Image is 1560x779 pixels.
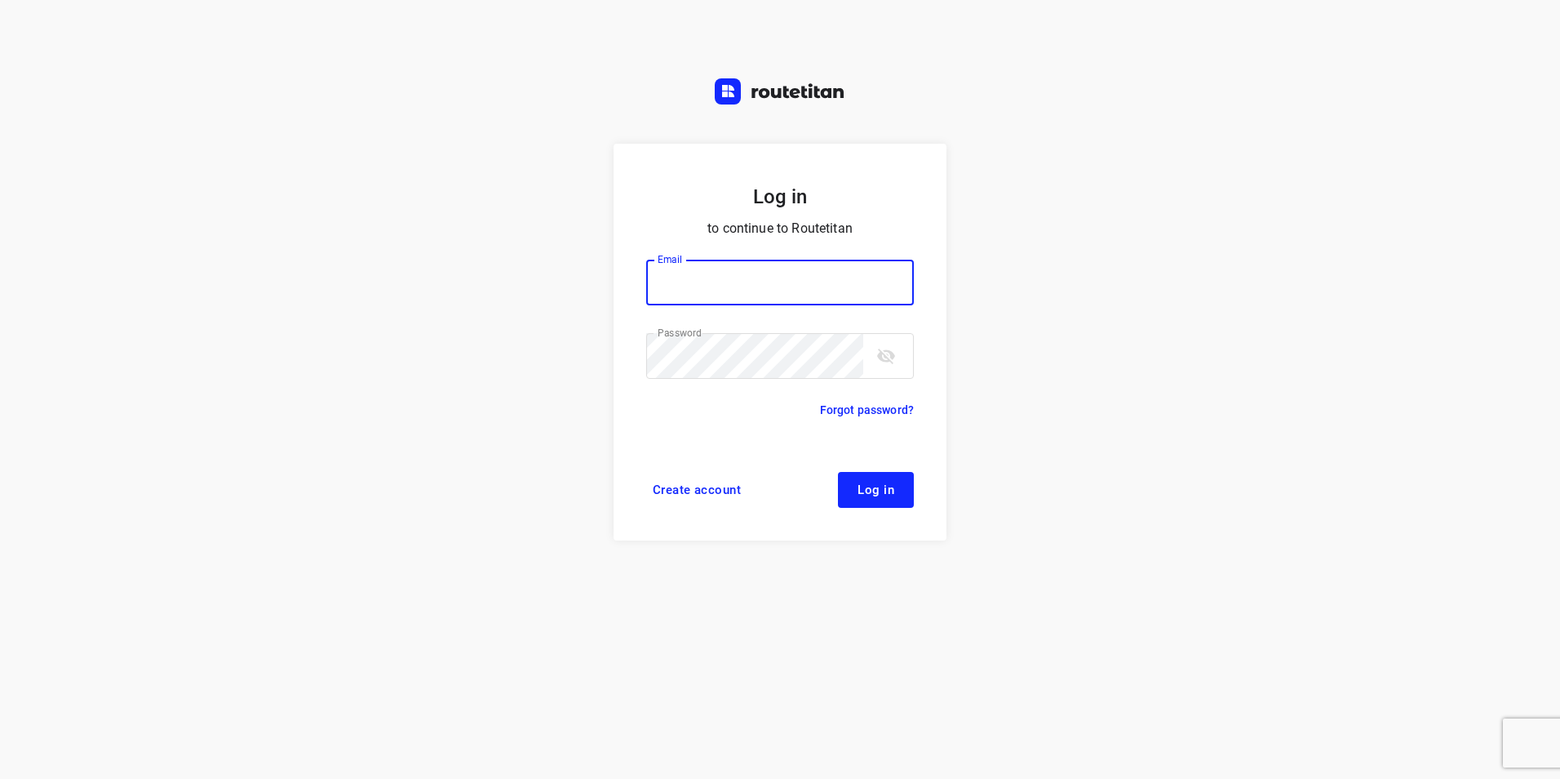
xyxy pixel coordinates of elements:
button: toggle password visibility [870,340,902,372]
button: Log in [838,472,914,508]
a: Forgot password? [820,400,914,420]
p: to continue to Routetitan [646,217,914,240]
span: Log in [858,483,894,496]
h5: Log in [646,183,914,211]
img: Routetitan [715,78,845,105]
span: Create account [653,483,741,496]
a: Create account [646,472,747,508]
a: Routetitan [715,78,845,109]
